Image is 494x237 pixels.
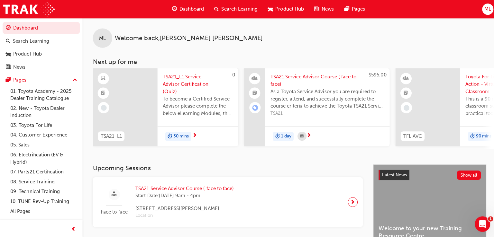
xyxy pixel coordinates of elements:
[320,5,332,13] span: News
[191,132,196,138] span: next-icon
[135,191,233,198] span: Start Date: [DATE] 9am - 4pm
[3,35,79,47] a: Search Learning
[350,5,363,13] span: Pages
[343,5,347,13] span: pages-icon
[166,3,208,16] a: guage-iconDashboard
[167,132,171,140] span: duration-icon
[251,74,256,83] span: people-icon
[8,139,79,149] a: 05. Sales
[172,132,188,139] span: 30 mins
[8,86,79,103] a: 01. Toyota Academy - 2025 Dealer Training Catalogue
[3,74,79,86] button: Pages
[6,77,11,83] span: pages-icon
[402,74,406,83] span: learningResourceType_INSTRUCTOR_LED-icon
[6,64,11,70] span: news-icon
[13,37,49,45] div: Search Learning
[101,74,105,83] span: learningResourceType_ELEARNING-icon
[269,73,382,87] span: TSA21 Service Advisor Course ( face to face)
[473,132,489,139] span: 90 mins
[349,197,353,206] span: next-icon
[171,5,176,13] span: guage-icon
[208,3,261,16] a: search-iconSearch Learning
[92,163,361,171] h3: Upcoming Sessions
[8,186,79,196] a: 09. Technical Training
[6,38,10,44] span: search-icon
[8,120,79,130] a: 03. Toyota For Life
[97,181,356,221] a: Face to faceTSA21 Service Advisor Course ( face to face)Start Date:[DATE] 9am - 4pm[STREET_ADDRES...
[380,171,405,177] span: Latest News
[8,103,79,120] a: 02. New - Toyota Dealer Induction
[3,22,79,34] a: Dashboard
[307,3,337,16] a: news-iconNews
[267,5,271,13] span: car-icon
[8,129,79,139] a: 04. Customer Experience
[402,89,406,97] span: booktick-icon
[213,5,218,13] span: search-icon
[100,104,106,110] span: learningRecordVerb_NONE-icon
[274,132,278,140] span: duration-icon
[13,63,25,71] div: News
[162,95,232,117] span: To become a Certified Service Advisor please complete the below eLearning Modules, the Service Ad...
[279,132,290,139] span: 1 day
[162,73,232,95] span: TSA21_L1 Service Advisor Certification (Quiz)
[71,224,76,232] span: prev-icon
[135,184,233,191] span: TSA21 Service Advisor Course ( face to face)
[135,204,233,211] span: [STREET_ADDRESS][PERSON_NAME]
[472,215,488,231] iframe: Intercom live chat
[13,50,41,57] div: Product Hub
[97,207,130,215] span: Face to face
[8,205,79,215] a: All Pages
[305,132,310,138] span: next-icon
[401,132,420,139] span: TFLIAVC
[101,89,105,97] span: booktick-icon
[243,68,388,145] a: $595.00TSA21 Service Advisor Course ( face to face)As a Toyota Service Advisor you are required t...
[6,51,11,57] span: car-icon
[72,76,77,84] span: up-icon
[3,48,79,60] a: Product Hub
[3,61,79,73] a: News
[100,132,121,139] span: TSA21_L1
[480,4,491,15] button: ML
[485,215,490,220] span: 1
[231,72,234,77] span: 0
[6,25,11,31] span: guage-icon
[220,5,256,13] span: Search Learning
[299,132,302,140] span: calendar-icon
[337,3,368,16] a: pages-iconPages
[99,34,105,42] span: ML
[8,166,79,176] a: 07. Parts21 Certification
[111,189,116,198] span: sessionType_FACE_TO_FACE-icon
[313,5,317,13] span: news-icon
[114,34,261,42] span: Welcome back , [PERSON_NAME] [PERSON_NAME]
[401,104,407,110] span: learningRecordVerb_NONE-icon
[468,132,472,140] span: duration-icon
[3,21,79,74] button: DashboardSearch LearningProduct HubNews
[3,2,54,16] img: Trak
[8,149,79,166] a: 06. Electrification (EV & Hybrid)
[8,176,79,186] a: 08. Service Training
[92,68,237,145] a: 0TSA21_L1TSA21_L1 Service Advisor Certification (Quiz)To become a Certified Service Advisor pleas...
[274,5,302,13] span: Product Hub
[367,72,384,77] span: $595.00
[178,5,203,13] span: Dashboard
[13,76,26,83] div: Pages
[251,89,256,97] span: booktick-icon
[269,87,382,109] span: As a Toyota Service Advisor you are required to register, attend, and successfully complete the c...
[454,170,479,179] button: Show all
[251,104,257,110] span: learningRecordVerb_ENROLL-icon
[377,169,478,179] a: Latest NewsShow all
[269,109,382,117] span: TSA21
[261,3,307,16] a: car-iconProduct Hub
[8,196,79,206] a: 10. TUNE Rev-Up Training
[135,211,233,218] span: Location
[482,5,489,13] span: ML
[82,58,494,65] h3: Next up for me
